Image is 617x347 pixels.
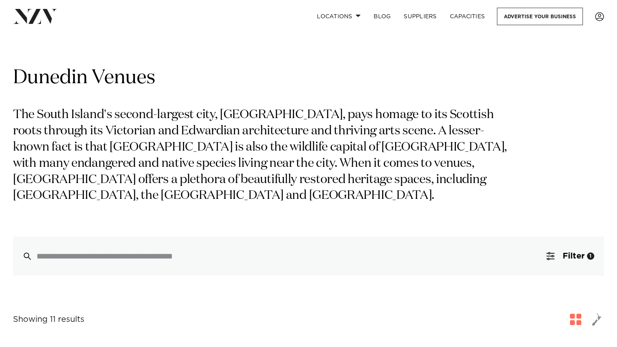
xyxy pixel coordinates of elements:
h1: Dunedin Venues [13,65,604,91]
p: The South Island's second-largest city, [GEOGRAPHIC_DATA], pays homage to its Scottish roots thro... [13,107,514,204]
a: Capacities [443,8,492,25]
div: Showing 11 results [13,313,84,326]
a: BLOG [367,8,397,25]
a: Locations [310,8,367,25]
span: Filter [563,252,585,260]
a: SUPPLIERS [397,8,443,25]
img: nzv-logo.png [13,9,57,24]
a: Advertise your business [497,8,583,25]
button: Filter1 [537,237,604,276]
div: 1 [587,252,594,260]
